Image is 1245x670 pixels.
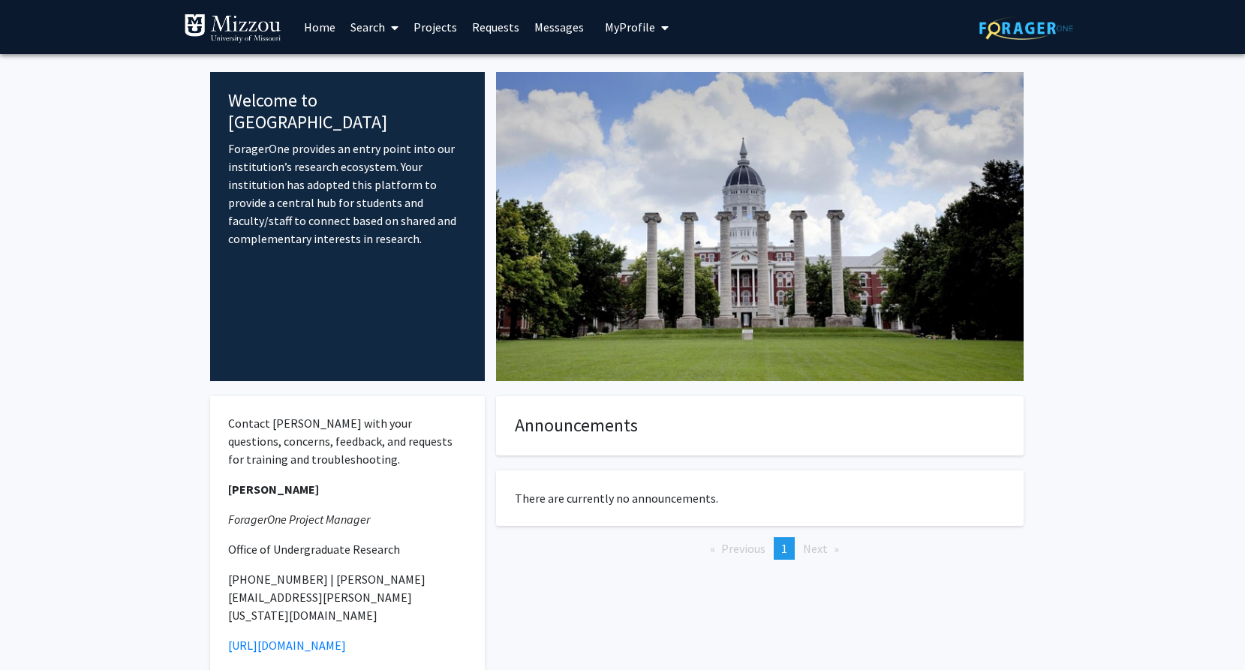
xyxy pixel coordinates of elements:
span: My Profile [605,20,655,35]
a: Projects [406,1,465,53]
p: Contact [PERSON_NAME] with your questions, concerns, feedback, and requests for training and trou... [228,414,468,468]
p: [PHONE_NUMBER] | [PERSON_NAME][EMAIL_ADDRESS][PERSON_NAME][US_STATE][DOMAIN_NAME] [228,570,468,624]
h4: Announcements [515,415,1005,437]
span: 1 [781,541,787,556]
p: There are currently no announcements. [515,489,1005,507]
img: University of Missouri Logo [184,14,281,44]
iframe: Chat [11,602,64,659]
img: ForagerOne Logo [979,17,1073,40]
img: Cover Image [496,72,1024,381]
p: ForagerOne provides an entry point into our institution’s research ecosystem. Your institution ha... [228,140,468,248]
a: Search [343,1,406,53]
a: Messages [527,1,591,53]
a: [URL][DOMAIN_NAME] [228,638,346,653]
span: Next [803,541,828,556]
ul: Pagination [496,537,1024,560]
h4: Welcome to [GEOGRAPHIC_DATA] [228,90,468,134]
em: ForagerOne Project Manager [228,512,370,527]
strong: [PERSON_NAME] [228,482,319,497]
a: Home [296,1,343,53]
span: Previous [721,541,765,556]
a: Requests [465,1,527,53]
p: Office of Undergraduate Research [228,540,468,558]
